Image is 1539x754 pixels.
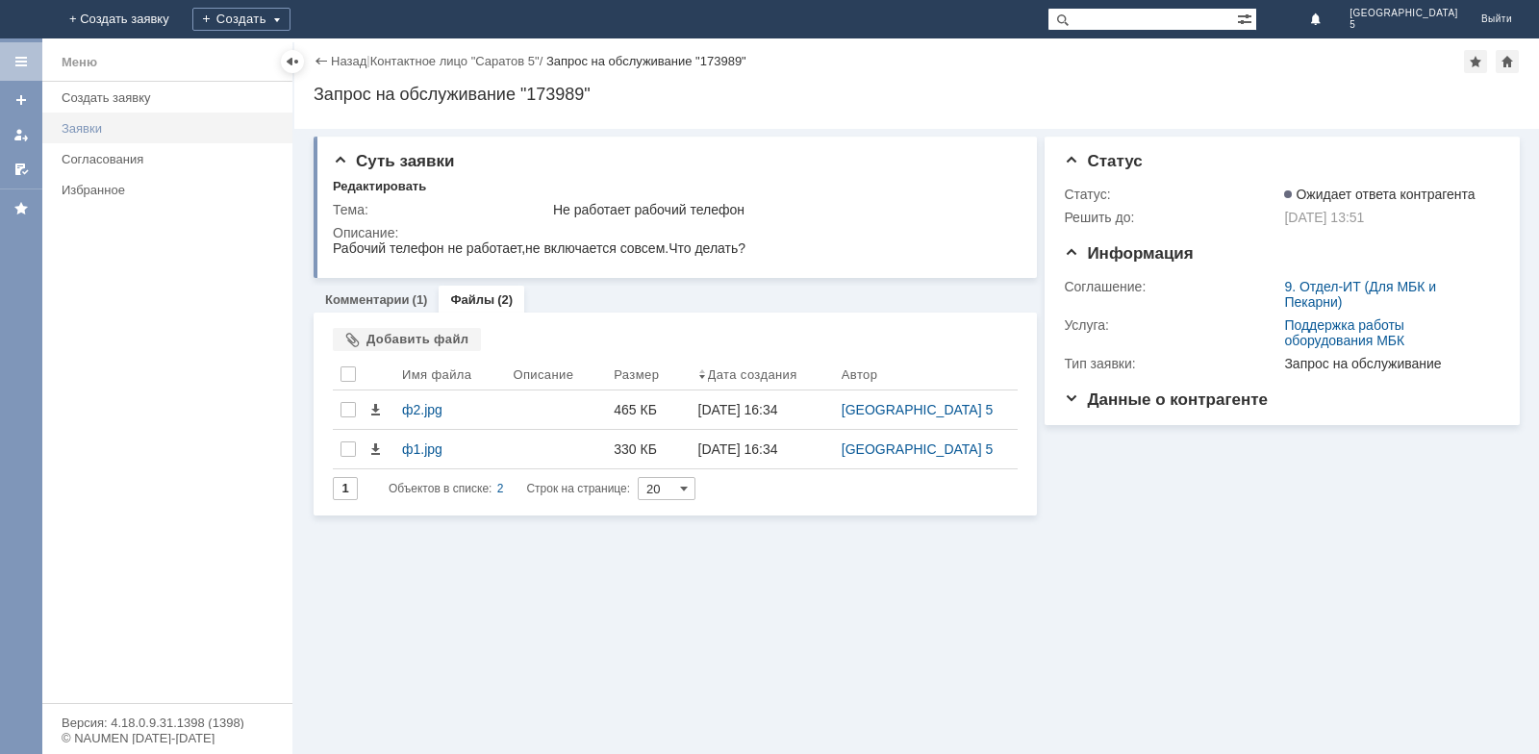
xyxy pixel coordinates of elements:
[513,367,573,382] div: Описание
[192,8,290,31] div: Создать
[389,482,492,495] span: Объектов в списке:
[546,54,746,68] div: Запрос на обслуживание "173989"
[1064,356,1280,371] div: Тип заявки:
[402,367,471,382] div: Имя файла
[62,183,260,197] div: Избранное
[62,152,281,166] div: Согласования
[1284,356,1492,371] div: Запрос на обслуживание
[1496,50,1519,73] div: Сделать домашней страницей
[394,359,505,390] th: Имя файла
[1064,244,1193,263] span: Информация
[553,202,1011,217] div: Не работает рабочий телефон
[834,359,1019,390] th: Автор
[614,441,682,457] div: 330 КБ
[6,154,37,185] a: Мои согласования
[333,179,426,194] div: Редактировать
[1350,19,1458,31] span: 5
[1064,317,1280,333] div: Услуга:
[1064,187,1280,202] div: Статус:
[1350,8,1458,19] span: [GEOGRAPHIC_DATA]
[413,292,428,307] div: (1)
[325,292,410,307] a: Комментарии
[497,292,513,307] div: (2)
[54,144,289,174] a: Согласования
[1064,390,1268,409] span: Данные о контрагенте
[389,477,630,500] i: Строк на странице:
[1464,50,1487,73] div: Добавить в избранное
[281,50,304,73] div: Скрыть меню
[333,225,1015,240] div: Описание:
[54,113,289,143] a: Заявки
[402,441,497,457] div: ф1.jpg
[1284,210,1364,225] span: [DATE] 13:51
[450,292,494,307] a: Файлы
[1064,152,1142,170] span: Статус
[691,359,834,390] th: Дата создания
[6,119,37,150] a: Мои заявки
[331,54,366,68] a: Назад
[842,441,993,457] a: [GEOGRAPHIC_DATA] 5
[6,85,37,115] a: Создать заявку
[1284,317,1404,348] a: Поддержка работы оборудования МБК
[497,477,504,500] div: 2
[54,83,289,113] a: Создать заявку
[698,402,778,417] div: [DATE] 16:34
[698,441,778,457] div: [DATE] 16:34
[62,51,97,74] div: Меню
[62,732,273,744] div: © NAUMEN [DATE]-[DATE]
[1284,279,1436,310] a: 9. Отдел-ИТ (Для МБК и Пекарни)
[370,54,540,68] a: Контактное лицо "Саратов 5"
[842,367,878,382] div: Автор
[614,402,682,417] div: 465 КБ
[606,359,690,390] th: Размер
[62,90,281,105] div: Создать заявку
[314,85,1520,104] div: Запрос на обслуживание "173989"
[1064,279,1280,294] div: Соглашение:
[1237,9,1256,27] span: Расширенный поиск
[842,402,993,417] a: [GEOGRAPHIC_DATA] 5
[367,441,383,457] span: Скачать файл
[614,367,659,382] div: Размер
[370,54,546,68] div: /
[333,202,549,217] div: Тема:
[366,53,369,67] div: |
[62,716,273,729] div: Версия: 4.18.0.9.31.1398 (1398)
[708,367,797,382] div: Дата создания
[333,152,454,170] span: Суть заявки
[402,402,497,417] div: ф2.jpg
[367,402,383,417] span: Скачать файл
[1284,187,1475,202] span: Ожидает ответа контрагента
[1064,210,1280,225] div: Решить до:
[62,121,281,136] div: Заявки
